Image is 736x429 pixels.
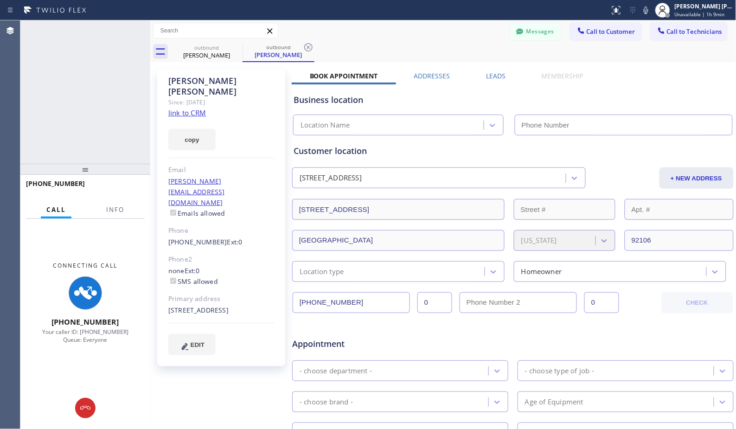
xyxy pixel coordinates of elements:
input: Phone Number [515,115,733,135]
button: Info [101,201,130,219]
span: Call [46,205,66,214]
div: Erin Nelson [172,41,242,62]
input: Ext. 2 [584,292,619,313]
input: Apt. # [625,199,734,220]
div: Primary address [168,294,275,304]
button: Call [41,201,71,219]
div: Phone [168,225,275,236]
button: Hang up [75,398,96,418]
div: Age of Equipment [525,397,583,407]
label: Addresses [414,71,450,80]
button: Call to Customer [570,23,641,40]
div: none [168,266,275,287]
div: Phone2 [168,254,275,265]
div: Homeowner [521,266,562,277]
div: Location Name [301,120,350,131]
a: [PERSON_NAME][EMAIL_ADDRESS][DOMAIN_NAME] [168,177,225,207]
div: Business location [294,94,732,106]
input: Ext. [417,292,452,313]
input: Phone Number 2 [460,292,577,313]
div: Erin Nelson [243,41,314,61]
div: - choose department - [300,365,372,376]
input: SMS allowed [170,278,176,284]
input: Search [154,23,278,38]
input: Phone Number [293,292,410,313]
span: Ext: 0 [185,266,200,275]
div: - choose type of job - [525,365,594,376]
input: ZIP [625,230,734,251]
button: + NEW ADDRESS [659,167,734,189]
button: Call to Technicians [651,23,727,40]
div: [STREET_ADDRESS] [300,173,362,184]
div: outbound [172,44,242,51]
span: Ext: 0 [227,237,243,246]
span: EDIT [191,341,205,348]
button: Messages [510,23,561,40]
div: Email [168,165,275,175]
div: Customer location [294,145,732,157]
label: Emails allowed [168,209,225,218]
input: Emails allowed [170,210,176,216]
label: Leads [486,71,506,80]
span: [PHONE_NUMBER] [52,317,119,327]
div: [PERSON_NAME] [243,51,314,59]
span: Connecting Call [53,262,118,269]
div: [STREET_ADDRESS] [168,305,275,316]
span: Unavailable | 1h 9min [675,11,725,18]
label: Membership [542,71,583,80]
div: [PERSON_NAME] [PERSON_NAME] [675,2,733,10]
div: Location type [300,266,344,277]
span: Call to Customer [587,27,635,36]
span: [PHONE_NUMBER] [26,179,85,188]
button: EDIT [168,334,216,355]
input: City [292,230,505,251]
span: Call to Technicians [667,27,722,36]
span: Info [106,205,124,214]
span: Your caller ID: [PHONE_NUMBER] Queue: Everyone [42,328,128,344]
div: [PERSON_NAME] [PERSON_NAME] [168,76,275,97]
span: Appointment [292,338,438,350]
input: Address [292,199,505,220]
input: Street # [514,199,615,220]
button: copy [168,129,216,150]
label: Book Appointment [310,71,378,80]
div: [PERSON_NAME] [172,51,242,59]
div: - choose brand - [300,397,353,407]
a: [PHONE_NUMBER] [168,237,227,246]
a: link to CRM [168,108,206,117]
button: CHECK [661,292,733,314]
div: Since: [DATE] [168,97,275,108]
button: Mute [640,4,653,17]
div: outbound [243,44,314,51]
label: SMS allowed [168,277,218,286]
